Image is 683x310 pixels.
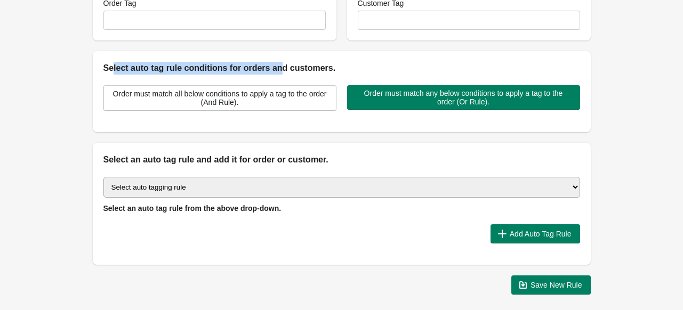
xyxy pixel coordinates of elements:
[531,281,582,289] span: Save New Rule
[356,89,572,106] span: Order must match any below conditions to apply a tag to the order (Or Rule).
[347,85,580,110] button: Order must match any below conditions to apply a tag to the order (Or Rule).
[510,230,572,238] span: Add Auto Tag Rule
[103,153,580,166] h2: Select an auto tag rule and add it for order or customer.
[491,224,580,243] button: Add Auto Tag Rule
[113,89,327,107] span: Order must match all below conditions to apply a tag to the order (And Rule).
[511,275,591,295] button: Save New Rule
[103,85,336,111] button: Order must match all below conditions to apply a tag to the order (And Rule).
[103,204,282,213] span: Select an auto tag rule from the above drop-down.
[103,62,580,75] h2: Select auto tag rule conditions for orders and customers.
